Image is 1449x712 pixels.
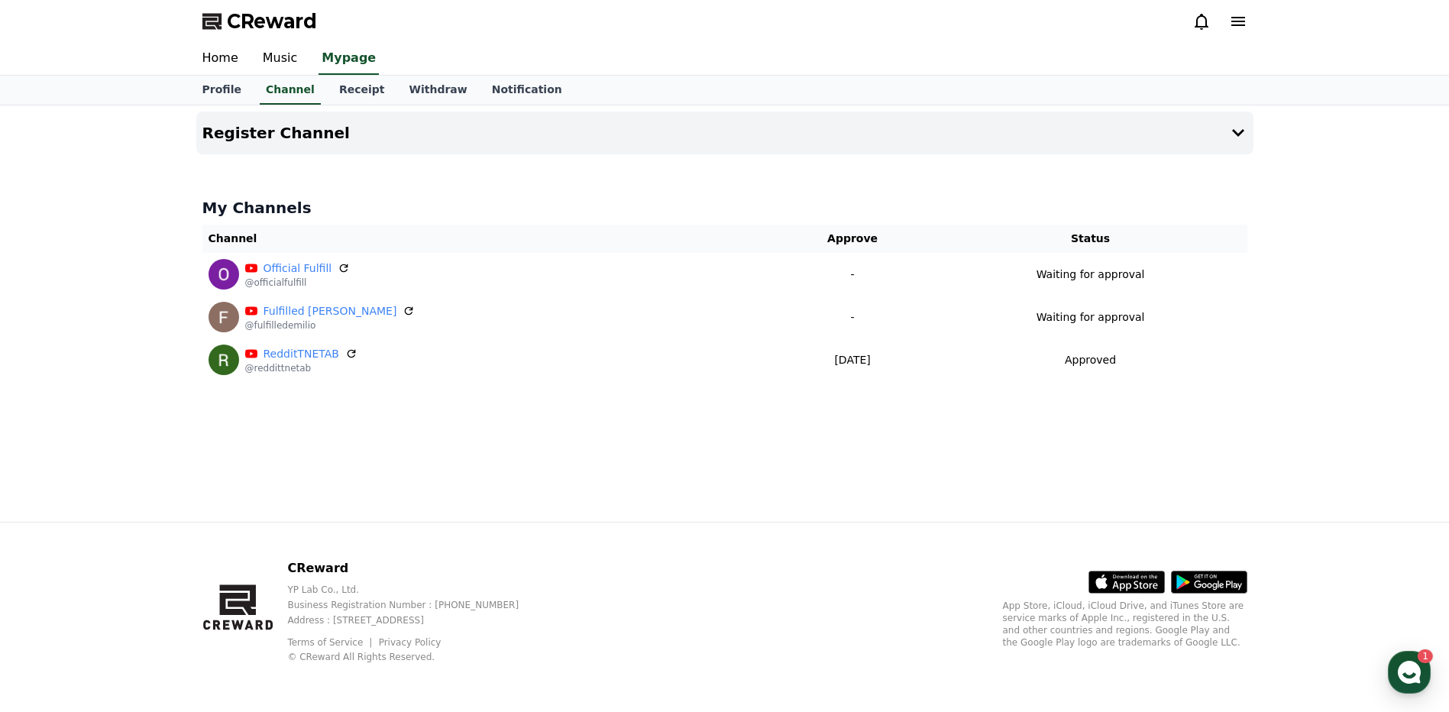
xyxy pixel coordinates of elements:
th: Channel [202,225,771,253]
a: Notification [480,76,574,105]
a: Music [251,43,310,75]
a: Terms of Service [287,637,374,648]
p: - [778,267,928,283]
img: Fulfilled Emilio [209,302,239,332]
a: Withdraw [396,76,479,105]
a: Profile [190,76,254,105]
p: - [778,309,928,325]
p: @reddittnetab [245,362,357,374]
h4: My Channels [202,197,1247,218]
a: Channel [260,76,321,105]
p: Approved [1065,352,1116,368]
a: Receipt [327,76,397,105]
img: Official Fulfill [209,259,239,290]
span: CReward [227,9,317,34]
a: Fulfilled [PERSON_NAME] [264,303,397,319]
p: Business Registration Number : [PHONE_NUMBER] [287,599,543,611]
p: App Store, iCloud, iCloud Drive, and iTunes Store are service marks of Apple Inc., registered in ... [1003,600,1247,649]
p: CReward [287,559,543,578]
a: Privacy Policy [379,637,441,648]
p: [DATE] [778,352,928,368]
p: @officialfulfill [245,277,351,289]
p: Waiting for approval [1037,309,1145,325]
img: RedditTNETAB [209,345,239,375]
h4: Register Channel [202,125,350,141]
p: @fulfilledemilio [245,319,416,332]
p: © CReward All Rights Reserved. [287,651,543,663]
a: RedditTNETAB [264,346,339,362]
a: CReward [202,9,317,34]
p: Address : [STREET_ADDRESS] [287,614,543,626]
button: Register Channel [196,112,1253,154]
a: Home [190,43,251,75]
a: Official Fulfill [264,261,332,277]
th: Approve [771,225,934,253]
th: Status [934,225,1247,253]
p: Waiting for approval [1037,267,1145,283]
a: Mypage [319,43,379,75]
p: YP Lab Co., Ltd. [287,584,543,596]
